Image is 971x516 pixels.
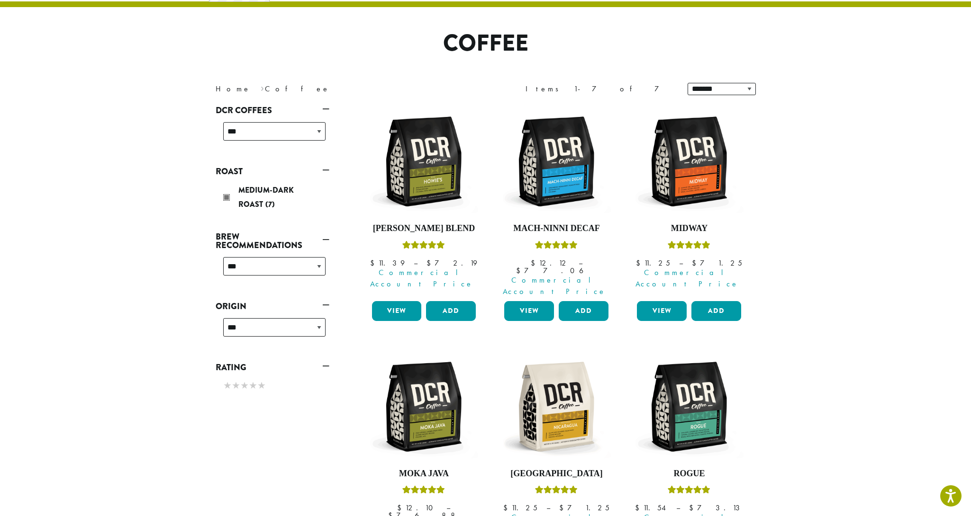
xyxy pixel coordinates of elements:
span: Commercial Account Price [498,275,611,297]
bdi: 73.13 [689,503,744,513]
button: Add [691,301,741,321]
h4: Moka Java [370,469,479,479]
a: View [637,301,687,321]
bdi: 11.25 [636,258,670,268]
div: Rated 5.00 out of 5 [535,240,578,254]
h4: Mach-Ninni Decaf [502,223,611,234]
span: – [446,503,450,513]
span: $ [692,258,700,268]
img: DCR-12oz-Mach-Ninni-Decaf-Stock-scaled.png [502,107,611,216]
img: DCR-12oz-Nicaragua-Stock-scaled.png [502,352,611,461]
span: – [676,503,680,513]
a: View [372,301,422,321]
bdi: 11.54 [635,503,667,513]
span: Commercial Account Price [366,267,479,290]
h4: [GEOGRAPHIC_DATA] [502,469,611,479]
bdi: 11.39 [370,258,405,268]
div: Roast [216,179,329,217]
bdi: 71.25 [559,503,609,513]
span: ★ [257,379,266,392]
bdi: 12.12 [531,258,570,268]
span: – [679,258,683,268]
h4: Rogue [635,469,744,479]
span: $ [503,503,511,513]
bdi: 12.10 [397,503,437,513]
span: $ [427,258,435,268]
a: Mach-Ninni DecafRated 5.00 out of 5 Commercial Account Price [502,107,611,297]
span: $ [531,258,539,268]
span: ★ [240,379,249,392]
a: Origin [216,298,329,314]
span: ★ [232,379,240,392]
bdi: 77.06 [516,266,597,276]
span: $ [370,258,378,268]
button: Add [559,301,608,321]
img: DCR-12oz-Howies-Stock-scaled.png [369,107,478,216]
h4: Midway [635,223,744,234]
bdi: 71.25 [692,258,742,268]
div: Brew Recommendations [216,253,329,287]
span: – [579,258,582,268]
span: › [261,80,264,95]
h1: Coffee [209,30,763,57]
div: Rated 5.00 out of 5 [402,484,445,498]
div: Rating [216,375,329,397]
span: – [546,503,550,513]
span: (7) [265,199,275,210]
div: Rated 5.00 out of 5 [668,240,710,254]
img: DCR-12oz-Midway-Stock-scaled.png [635,107,744,216]
div: Rated 5.00 out of 5 [668,484,710,498]
bdi: 72.19 [427,258,477,268]
span: – [414,258,417,268]
a: View [504,301,554,321]
a: Rating [216,359,329,375]
bdi: 11.25 [503,503,537,513]
span: $ [397,503,405,513]
div: Rated 4.67 out of 5 [402,240,445,254]
div: Rated 5.00 out of 5 [535,484,578,498]
div: Items 1-7 of 7 [526,83,673,95]
div: Origin [216,314,329,348]
a: DCR Coffees [216,102,329,118]
span: $ [636,258,644,268]
a: Brew Recommendations [216,229,329,253]
span: $ [635,503,643,513]
span: ★ [223,379,232,392]
span: Medium-Dark Roast [238,185,294,210]
span: Commercial Account Price [631,267,744,290]
span: ★ [249,379,257,392]
div: DCR Coffees [216,118,329,152]
span: $ [516,266,524,276]
h4: [PERSON_NAME] Blend [370,223,479,234]
a: Home [216,84,251,94]
nav: Breadcrumb [216,83,472,95]
img: DCR-12oz-Rogue-Stock-scaled.png [635,352,744,461]
img: DCR-12oz-Moka-Java-Stock-scaled.png [369,352,478,461]
a: Roast [216,163,329,179]
button: Add [426,301,476,321]
a: [PERSON_NAME] BlendRated 4.67 out of 5 Commercial Account Price [370,107,479,297]
span: $ [689,503,697,513]
a: MidwayRated 5.00 out of 5 Commercial Account Price [635,107,744,297]
span: $ [559,503,567,513]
